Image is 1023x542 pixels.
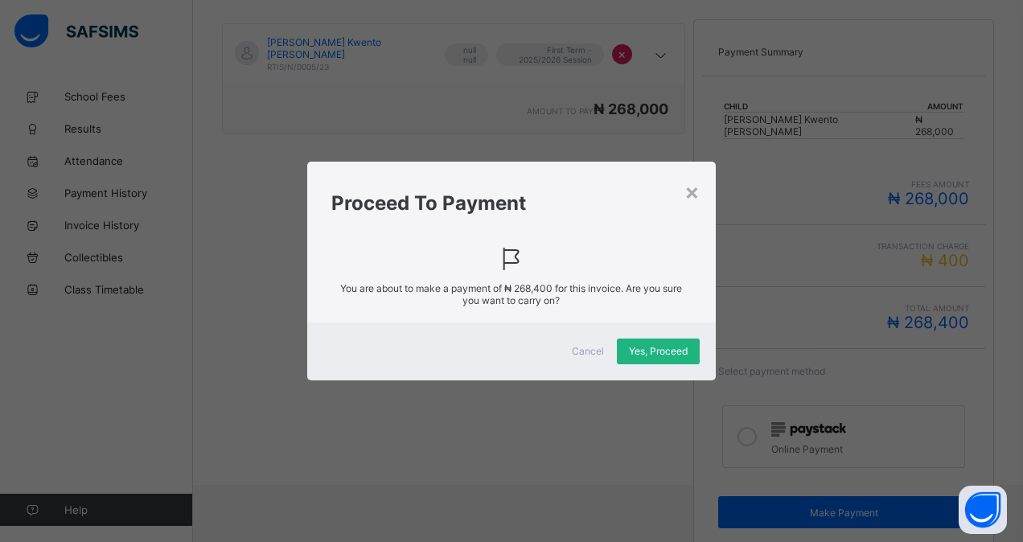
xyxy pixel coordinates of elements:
[572,345,604,357] span: Cancel
[331,282,692,306] span: You are about to make a payment of for this invoice. Are you sure you want to carry on?
[629,345,688,357] span: Yes, Proceed
[504,282,553,294] span: ₦ 268,400
[331,191,692,215] h1: Proceed To Payment
[684,178,700,205] div: ×
[959,486,1007,534] button: Open asap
